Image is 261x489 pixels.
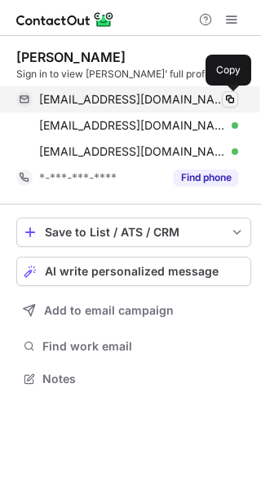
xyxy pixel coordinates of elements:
[16,218,251,247] button: save-profile-one-click
[44,304,174,317] span: Add to email campaign
[16,296,251,325] button: Add to email campaign
[39,144,226,159] span: [EMAIL_ADDRESS][DOMAIN_NAME]
[16,10,114,29] img: ContactOut v5.3.10
[16,368,251,390] button: Notes
[16,49,126,65] div: [PERSON_NAME]
[42,372,245,386] span: Notes
[16,335,251,358] button: Find work email
[16,67,251,81] div: Sign in to view [PERSON_NAME]’ full profile
[174,170,238,186] button: Reveal Button
[39,92,226,107] span: [EMAIL_ADDRESS][DOMAIN_NAME]
[42,339,245,354] span: Find work email
[45,265,219,278] span: AI write personalized message
[45,226,223,239] div: Save to List / ATS / CRM
[16,257,251,286] button: AI write personalized message
[39,118,226,133] span: [EMAIL_ADDRESS][DOMAIN_NAME]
